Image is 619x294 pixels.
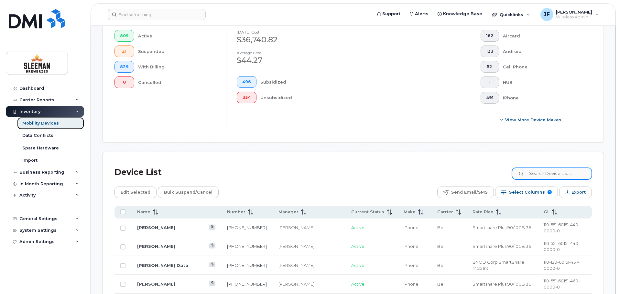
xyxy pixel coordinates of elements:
div: $44.27 [237,55,338,66]
h4: Average cost [237,51,338,55]
span: 162 [486,33,494,38]
span: 334 [242,95,251,100]
a: Support [372,7,405,20]
span: 110-120-60151-437-0000-0 [544,259,580,271]
div: Quicklinks [487,8,535,21]
button: Send Email/SMS [437,187,494,198]
a: [PHONE_NUMBER] [227,263,267,268]
span: View More Device Makes [505,117,561,123]
span: 491 [486,95,494,100]
span: JF [544,11,550,18]
span: 52 [486,64,494,69]
button: 52 [481,61,499,73]
button: 123 [481,46,499,57]
span: Bulk Suspend/Cancel [164,188,212,197]
span: Quicklinks [500,12,523,17]
div: [PERSON_NAME] [278,243,340,249]
div: With Billing [138,61,216,73]
span: Bell [437,244,445,249]
span: 9 [548,190,552,194]
span: 123 [486,49,494,54]
span: 1 [486,80,494,85]
span: Smartshare Plus 90/10GB 36 [472,244,531,249]
span: Active [351,225,364,230]
a: [PERSON_NAME] Data [137,263,188,268]
span: Wireless Admin [556,15,592,20]
div: Android [503,46,582,57]
span: Active [351,244,364,249]
span: iPhone [404,244,418,249]
span: Rate Plan [472,209,494,215]
a: [PHONE_NUMBER] [227,281,267,287]
div: Suspended [138,46,216,57]
h4: [DATE] cost [237,30,338,34]
button: 0 [114,76,134,88]
button: Export [559,187,592,198]
span: Send Email/SMS [451,188,488,197]
div: Device List [114,164,162,181]
button: 21 [114,46,134,57]
span: 809 [120,33,129,38]
div: HUB [503,76,582,88]
span: iPhone [404,225,418,230]
span: 110-551-60151-460-0000-0 [544,278,580,289]
span: 110-551-60151-440-0000-0 [544,222,580,233]
button: 829 [114,61,134,73]
span: Alerts [415,11,429,17]
span: Active [351,281,364,287]
span: Make [404,209,416,215]
button: 334 [237,92,256,103]
a: View Last Bill [209,262,215,267]
span: 829 [120,64,129,69]
div: [PERSON_NAME] [278,225,340,231]
button: 491 [481,92,499,104]
span: Edit Selected [121,188,150,197]
span: Current Status [351,209,384,215]
div: Unsubsidized [260,92,338,103]
button: Select Columns 9 [495,187,558,198]
span: Name [137,209,150,215]
span: Select Columns [509,188,545,197]
span: Smartshare Plus 90/10GB 36 [472,225,531,230]
span: Bell [437,281,445,287]
button: 1 [481,76,499,88]
span: iPhone [404,263,418,268]
div: [PERSON_NAME] [278,262,340,269]
span: Number [227,209,245,215]
button: 496 [237,76,256,88]
span: Support [382,11,400,17]
a: [PERSON_NAME] [137,281,175,287]
span: Manager [278,209,299,215]
span: Carrier [437,209,453,215]
a: [PHONE_NUMBER] [227,244,267,249]
span: 496 [242,79,251,85]
a: [PERSON_NAME] [137,225,175,230]
input: Search Device List ... [512,168,592,179]
a: [PHONE_NUMBER] [227,225,267,230]
div: [PERSON_NAME] [278,281,340,287]
div: Active [138,30,216,42]
a: View Last Bill [209,225,215,229]
a: [PERSON_NAME] [137,244,175,249]
span: [PERSON_NAME] [556,9,592,15]
span: Bell [437,263,445,268]
span: GL [544,209,549,215]
div: John Fonseca [536,8,603,21]
span: Export [571,188,586,197]
span: Active [351,263,364,268]
span: Knowledge Base [443,11,482,17]
a: Alerts [405,7,433,20]
div: iPhone [503,92,582,104]
div: Cancelled [138,76,216,88]
div: Cell Phone [503,61,582,73]
span: Bell [437,225,445,230]
button: Bulk Suspend/Cancel [158,187,219,198]
span: 110-551-60151-440-0000-0 [544,241,580,252]
a: View Last Bill [209,243,215,248]
div: Subsidized [260,76,338,88]
div: $36,740.82 [237,34,338,45]
button: Edit Selected [114,187,157,198]
a: Knowledge Base [433,7,487,20]
button: 162 [481,30,499,42]
span: 0 [120,80,129,85]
